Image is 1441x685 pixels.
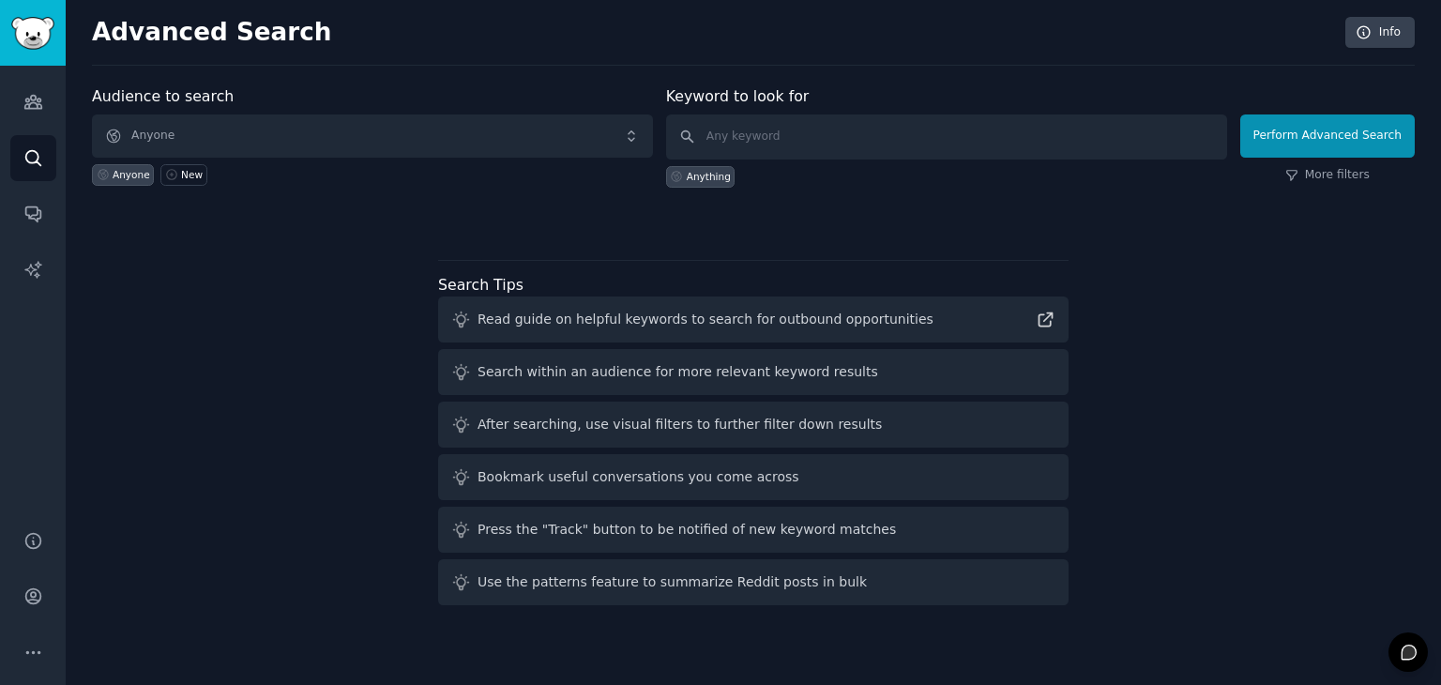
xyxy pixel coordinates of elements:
[666,87,810,105] label: Keyword to look for
[478,362,878,382] div: Search within an audience for more relevant keyword results
[92,18,1335,48] h2: Advanced Search
[160,164,206,186] a: New
[687,170,731,183] div: Anything
[478,467,799,487] div: Bookmark useful conversations you come across
[478,415,882,434] div: After searching, use visual filters to further filter down results
[478,572,867,592] div: Use the patterns feature to summarize Reddit posts in bulk
[1345,17,1415,49] a: Info
[666,114,1227,160] input: Any keyword
[92,114,653,158] button: Anyone
[1285,167,1370,184] a: More filters
[113,168,150,181] div: Anyone
[11,17,54,50] img: GummySearch logo
[181,168,203,181] div: New
[478,310,933,329] div: Read guide on helpful keywords to search for outbound opportunities
[438,276,523,294] label: Search Tips
[478,520,896,540] div: Press the "Track" button to be notified of new keyword matches
[1240,114,1415,158] button: Perform Advanced Search
[92,87,234,105] label: Audience to search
